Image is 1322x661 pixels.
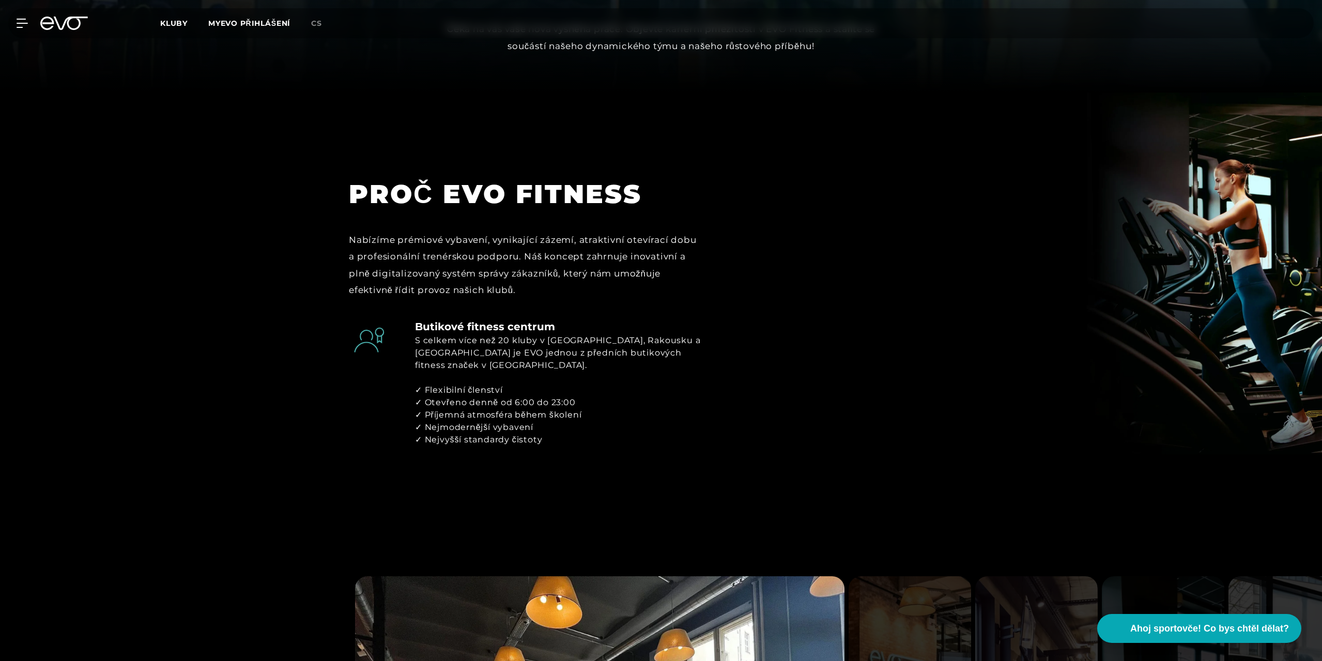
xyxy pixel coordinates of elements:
a: Kluby [160,18,208,28]
font: ✓ Otevřeno denně od 6:00 do 23:00 [415,397,576,407]
font: Ahoj sportovče! Co bys chtěl dělat? [1130,623,1289,634]
a: MYEVO PŘIHLÁŠENÍ [208,19,290,28]
font: ✓ Flexibilní členství [415,385,503,395]
font: Nabízíme prémiové vybavení, vynikající zázemí, atraktivní otevírací dobu a profesionální trenérsk... [349,235,697,295]
font: S celkem více než 20 kluby v [GEOGRAPHIC_DATA], Rakousku a [GEOGRAPHIC_DATA] je EVO jednou z před... [415,335,700,370]
font: cs [311,19,322,28]
font: Kluby [160,19,188,28]
font: PROČ EVO FITNESS [349,178,642,210]
font: Butikové fitness centrum [415,320,555,333]
button: Ahoj sportovče! Co bys chtěl dělat? [1097,614,1301,643]
font: ✓ Nejvyšší standardy čistoty [415,435,542,444]
a: cs [311,18,334,29]
font: ✓ Příjemná atmosféra během školení [415,410,581,420]
font: ✓ Nejmodernější vybavení [415,422,533,432]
